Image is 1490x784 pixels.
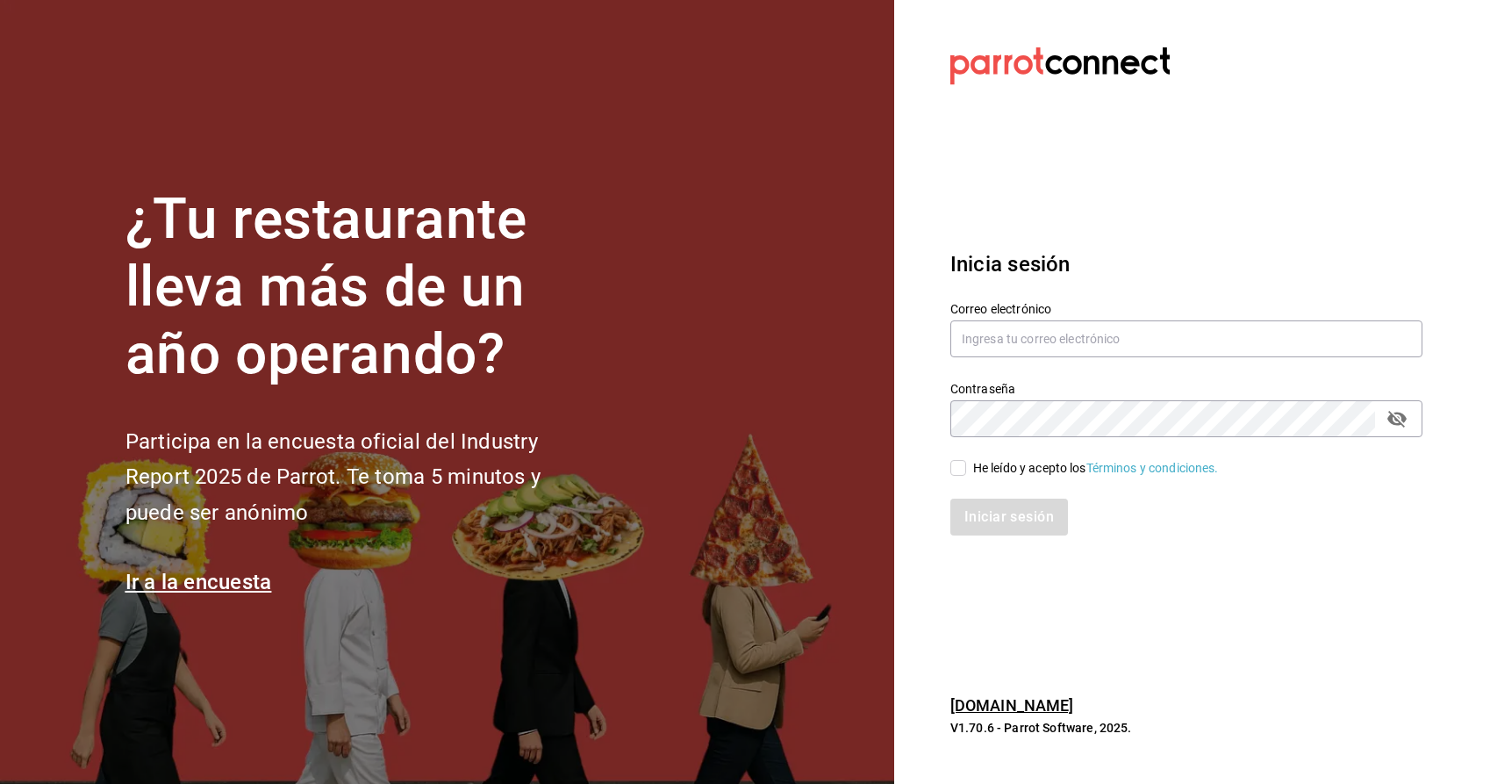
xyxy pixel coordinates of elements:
label: Correo electrónico [950,303,1422,315]
a: Ir a la encuesta [125,570,272,594]
a: Términos y condiciones. [1086,461,1219,475]
a: [DOMAIN_NAME] [950,696,1074,715]
label: Contraseña [950,383,1422,395]
button: passwordField [1382,404,1412,434]
div: He leído y acepto los [973,459,1219,478]
h2: Participa en la encuesta oficial del Industry Report 2025 de Parrot. Te toma 5 minutos y puede se... [125,424,599,531]
h3: Inicia sesión [950,248,1422,280]
input: Ingresa tu correo electrónico [950,320,1422,357]
p: V1.70.6 - Parrot Software, 2025. [950,719,1422,737]
h1: ¿Tu restaurante lleva más de un año operando? [125,186,599,388]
